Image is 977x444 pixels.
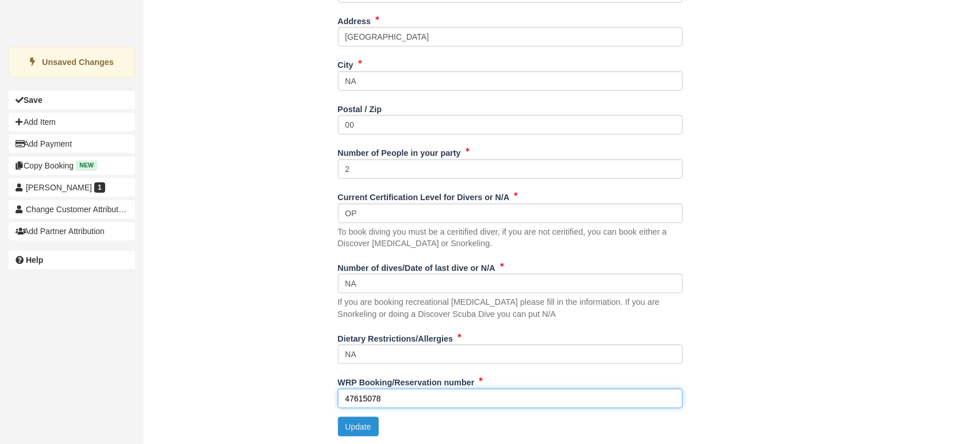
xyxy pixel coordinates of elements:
button: Copy Booking New [9,156,135,175]
strong: Unsaved Changes [42,58,114,67]
p: To book diving you must be a ceritified diver, if you are not ceritified, you can book either a D... [338,226,683,250]
button: Update [338,417,379,437]
a: Help [9,251,135,269]
label: Address [338,12,371,28]
label: City [338,55,353,71]
span: New [76,160,97,170]
span: Change Customer Attribution [26,205,129,214]
button: Save [9,91,135,109]
label: Dietary Restrictions/Allergies [338,329,453,345]
b: Help [26,255,43,265]
label: Number of People in your party [338,143,461,159]
label: WRP Booking/Reservation number [338,373,475,389]
a: [PERSON_NAME] 1 [9,178,135,197]
label: Current Certification Level for Divers or N/A [338,187,510,204]
span: 1 [94,182,105,193]
button: Add Payment [9,135,135,153]
button: Add Partner Attribution [9,222,135,240]
button: Add Item [9,113,135,131]
label: Postal / Zip [338,99,382,116]
b: Save [24,95,43,105]
label: Number of dives/Date of last dive or N/A [338,258,495,274]
button: Change Customer Attribution [9,200,135,219]
p: If you are booking recreational [MEDICAL_DATA] please fill in the information. If you are Snorkel... [338,296,683,320]
span: [PERSON_NAME] [26,183,92,192]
